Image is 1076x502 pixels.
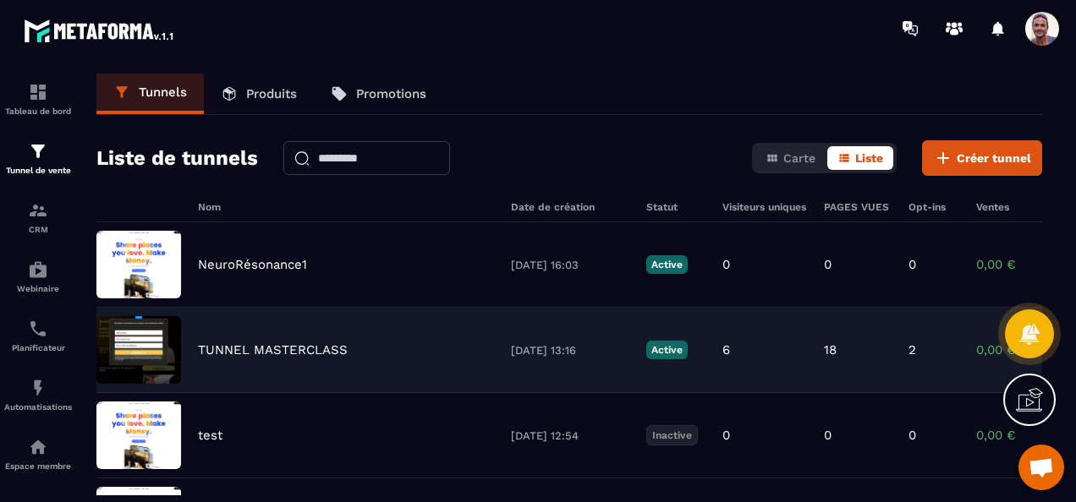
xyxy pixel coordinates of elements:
h6: Ventes [976,201,1061,213]
h6: PAGES VUES [824,201,892,213]
a: formationformationCRM [4,188,72,247]
h6: Nom [198,201,494,213]
span: Créer tunnel [957,150,1031,166]
img: image [96,231,181,298]
h6: Opt-ins [909,201,959,213]
p: [DATE] 16:03 [511,259,629,271]
img: automations [28,378,48,398]
p: Inactive [646,425,698,445]
button: Liste [827,146,893,170]
p: Planificateur [4,343,72,352]
p: 0,00 € [976,428,1061,443]
img: formation [28,200,48,221]
p: 2 [909,342,916,357]
a: Tunnels [96,74,204,114]
img: formation [28,141,48,161]
p: CRM [4,225,72,234]
p: Active [646,255,688,274]
img: logo [24,15,176,46]
p: [DATE] 13:16 [511,344,629,357]
a: automationsautomationsWebinaire [4,247,72,306]
p: Tableau de bord [4,106,72,116]
p: 0,00 € [976,342,1061,357]
img: image [96,316,181,384]
h6: Date de création [511,201,629,213]
p: TUNNEL MASTERCLASS [198,342,348,357]
p: NeuroRésonance1 [198,257,307,272]
button: Créer tunnel [922,140,1042,176]
p: 0 [722,428,730,443]
p: 0 [824,257,832,272]
button: Carte [755,146,826,170]
a: formationformationTableau de bord [4,69,72,128]
h6: Statut [646,201,705,213]
p: Active [646,341,688,359]
p: 0,00 € [976,257,1061,272]
p: Tunnels [139,85,187,100]
p: Tunnel de vente [4,166,72,175]
img: automations [28,259,48,280]
a: Promotions [314,74,443,114]
a: formationformationTunnel de vente [4,128,72,188]
a: automationsautomationsEspace membre [4,424,72,483]
p: 0 [722,257,730,272]
p: 0 [824,428,832,443]
p: [DATE] 12:54 [511,429,629,442]
h6: Visiteurs uniques [722,201,807,213]
p: test [198,428,222,443]
h2: Liste de tunnels [96,141,258,175]
p: 0 [909,257,916,272]
p: 0 [909,428,916,443]
img: formation [28,82,48,102]
p: 6 [722,342,730,357]
img: image [96,401,181,469]
span: Liste [855,151,883,165]
p: Espace membre [4,461,72,471]
a: Ouvrir le chat [1018,445,1064,490]
img: automations [28,437,48,457]
p: Promotions [356,86,426,101]
a: automationsautomationsAutomatisations [4,365,72,424]
span: Carte [783,151,815,165]
img: scheduler [28,319,48,339]
p: Automatisations [4,402,72,412]
a: schedulerschedulerPlanificateur [4,306,72,365]
a: Produits [204,74,314,114]
p: Produits [246,86,297,101]
p: 18 [824,342,837,357]
p: Webinaire [4,284,72,293]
